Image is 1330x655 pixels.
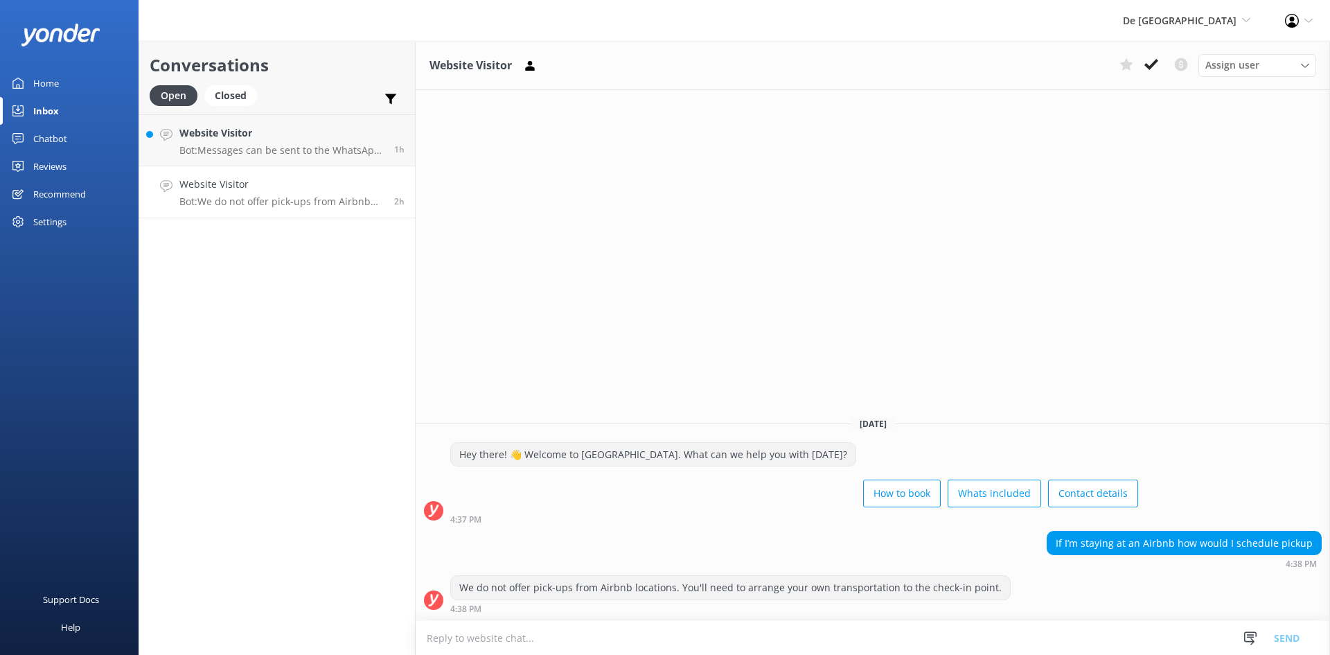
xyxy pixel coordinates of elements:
h2: Conversations [150,52,405,78]
button: Contact details [1048,480,1138,507]
span: [DATE] [851,418,895,430]
div: Home [33,69,59,97]
div: Help [61,613,80,641]
a: Open [150,87,204,103]
div: Settings [33,208,66,236]
div: Closed [204,85,257,106]
button: How to book [863,480,941,507]
a: Website VisitorBot:We do not offer pick-ups from Airbnb locations. You'll need to arrange your ow... [139,166,415,218]
h4: Website Visitor [179,177,384,192]
a: Website VisitorBot:Messages can be sent to the WhatsApp number [PHONE_NUMBER]. Please note that c... [139,114,415,166]
h4: Website Visitor [179,125,384,141]
strong: 4:37 PM [450,516,481,524]
div: Reviews [33,152,66,180]
div: Sep 27 2025 04:37pm (UTC -04:00) America/Caracas [450,514,1138,524]
div: We do not offer pick-ups from Airbnb locations. You'll need to arrange your own transportation to... [451,576,1010,600]
span: De [GEOGRAPHIC_DATA] [1123,14,1236,27]
span: Sep 27 2025 04:38pm (UTC -04:00) America/Caracas [394,195,405,207]
div: Sep 27 2025 04:38pm (UTC -04:00) America/Caracas [1047,559,1322,568]
strong: 4:38 PM [1286,560,1317,568]
div: Assign User [1198,54,1316,76]
div: Support Docs [43,586,99,613]
div: If I’m staying at an Airbnb how would I schedule pickup [1047,532,1321,555]
strong: 4:38 PM [450,605,481,613]
span: Assign user [1205,58,1259,73]
h3: Website Visitor [429,57,512,75]
p: Bot: We do not offer pick-ups from Airbnb locations. You'll need to arrange your own transportati... [179,195,384,208]
div: Recommend [33,180,86,208]
div: Inbox [33,97,59,125]
p: Bot: Messages can be sent to the WhatsApp number [PHONE_NUMBER]. Please note that calls cannot be... [179,144,384,157]
button: Whats included [948,480,1041,507]
span: Sep 27 2025 05:38pm (UTC -04:00) America/Caracas [394,143,405,155]
a: Closed [204,87,264,103]
div: Chatbot [33,125,67,152]
img: yonder-white-logo.png [21,24,100,46]
div: Sep 27 2025 04:38pm (UTC -04:00) America/Caracas [450,604,1011,613]
div: Open [150,85,197,106]
div: Hey there! 👋 Welcome to [GEOGRAPHIC_DATA]. What can we help you with [DATE]? [451,443,855,466]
